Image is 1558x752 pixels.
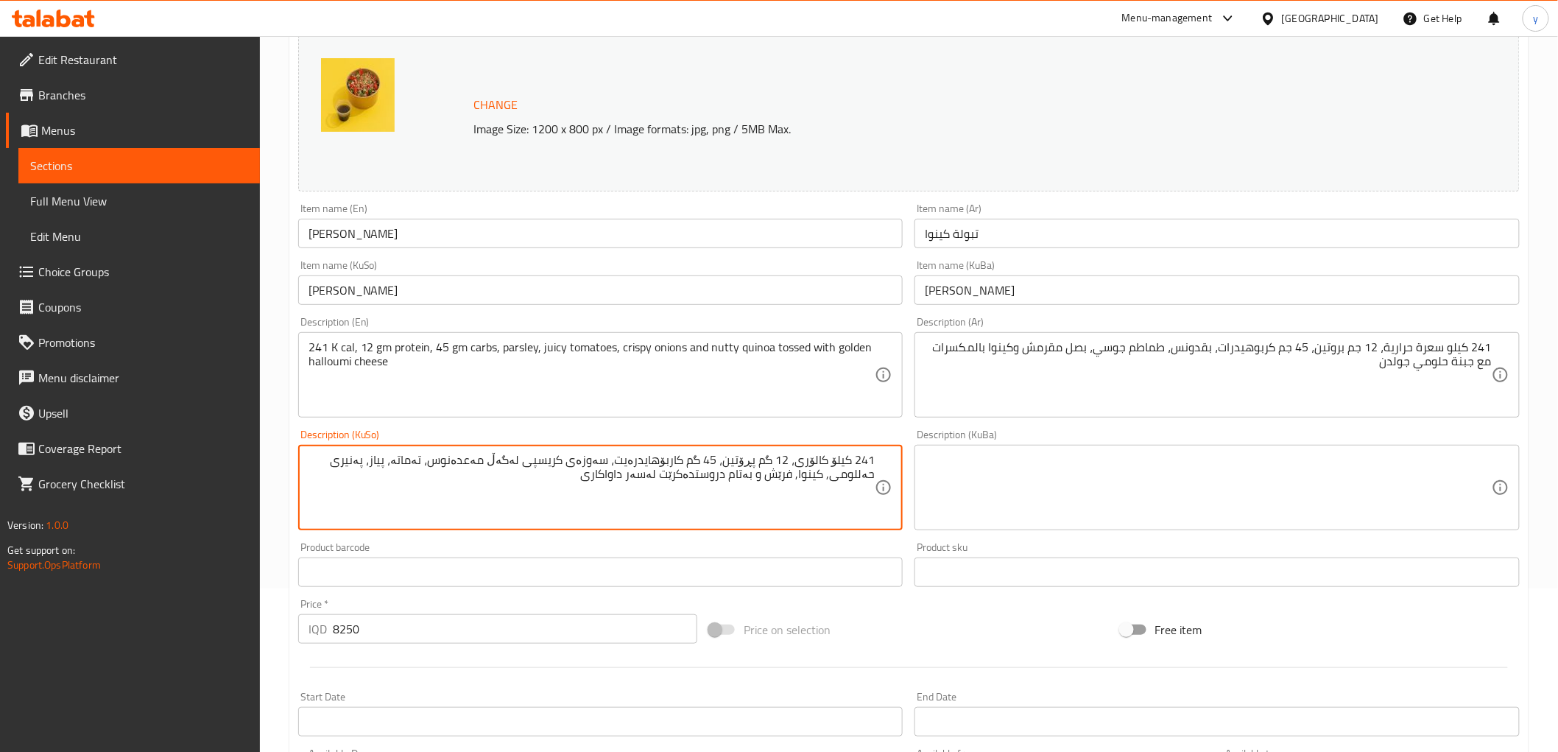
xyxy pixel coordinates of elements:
span: Upsell [38,404,248,422]
input: Enter name En [298,219,903,248]
span: Version: [7,516,43,535]
span: Menus [41,122,248,139]
span: y [1533,10,1538,27]
div: Menu-management [1122,10,1213,27]
a: Menus [6,113,260,148]
a: Branches [6,77,260,113]
span: Branches [38,86,248,104]
span: Get support on: [7,541,75,560]
span: Coupons [38,298,248,316]
button: Change [468,90,524,120]
input: Please enter product barcode [298,558,903,587]
a: Support.OpsPlatform [7,555,101,574]
a: Grocery Checklist [6,466,260,502]
textarea: 241 كيلو سعرة حرارية، 12 جم بروتين، 45 جم كربوهيدرات، بقدونس، طماطم جوسي، بصل مقرمش وكينوا بالمكس... [925,340,1492,410]
span: Price on selection [744,621,831,639]
input: Enter name Ar [914,219,1520,248]
a: Menu disclaimer [6,360,260,396]
span: Choice Groups [38,263,248,281]
span: Edit Restaurant [38,51,248,68]
a: Sections [18,148,260,183]
input: Please enter price [333,614,697,644]
p: Image Size: 1200 x 800 px / Image formats: jpg, png / 5MB Max. [468,120,1350,138]
input: Enter name KuBa [914,275,1520,305]
span: Coverage Report [38,440,248,457]
span: Promotions [38,334,248,351]
input: Enter name KuSo [298,275,903,305]
span: Grocery Checklist [38,475,248,493]
span: Free item [1155,621,1202,639]
span: Menu disclaimer [38,369,248,387]
a: Full Menu View [18,183,260,219]
a: Choice Groups [6,254,260,289]
a: Edit Menu [18,219,260,254]
a: Coverage Report [6,431,260,466]
p: IQD [309,620,327,638]
textarea: 241 K cal, 12 gm protein, 45 gm carbs, parsley, juicy tomatoes, crispy onions and nutty quinoa to... [309,340,875,410]
a: Edit Restaurant [6,42,260,77]
a: Promotions [6,325,260,360]
span: 1.0.0 [46,516,68,535]
a: Coupons [6,289,260,325]
span: Full Menu View [30,192,248,210]
span: Sections [30,157,248,175]
input: Please enter product sku [914,558,1520,587]
a: Upsell [6,396,260,431]
div: [GEOGRAPHIC_DATA] [1282,10,1379,27]
img: Quinoa_Tabouleh638937072262349717.jpg [321,58,395,132]
textarea: 241 کیلۆ کالۆری، 12 گم پڕۆتین، 45 گم کاربۆهایدرەیت، سەوزەی کریسپی لەگەڵ مەعدەنوس، تەماتە، پیاز، پ... [309,453,875,523]
span: Edit Menu [30,228,248,245]
span: Change [474,94,518,116]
